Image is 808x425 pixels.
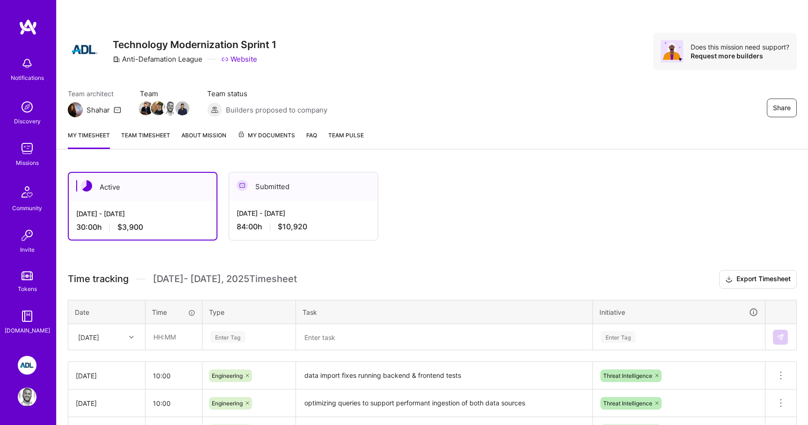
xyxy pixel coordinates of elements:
[202,300,296,324] th: Type
[328,132,364,139] span: Team Pulse
[16,181,38,203] img: Community
[238,130,295,149] a: My Documents
[661,40,683,63] img: Avatar
[306,130,317,149] a: FAQ
[237,180,248,191] img: Submitted
[114,106,121,113] i: icon Mail
[87,105,110,115] div: Shahar
[297,363,592,389] textarea: data import fixes running backend & frontend tests
[603,372,652,379] span: Threat Intelligence
[140,89,188,99] span: Team
[14,116,41,126] div: Discovery
[176,100,188,116] a: Team Member Avatar
[121,130,170,149] a: Team timesheet
[113,39,276,50] h3: Technology Modernization Sprint 1
[68,273,129,285] span: Time tracking
[181,130,226,149] a: About Mission
[76,209,209,219] div: [DATE] - [DATE]
[237,208,370,218] div: [DATE] - [DATE]
[18,226,36,245] img: Invite
[69,173,216,201] div: Active
[278,222,307,232] span: $10,920
[18,54,36,73] img: bell
[81,180,92,191] img: Active
[767,99,797,117] button: Share
[297,390,592,416] textarea: optimizing queries to support performant ingestion of both data sources
[113,56,120,63] i: icon CompanyGray
[237,222,370,232] div: 84:00 h
[12,203,42,213] div: Community
[163,101,177,115] img: Team Member Avatar
[129,335,134,340] i: icon Chevron
[18,139,36,158] img: teamwork
[145,363,202,388] input: HH:MM
[328,130,364,149] a: Team Pulse
[140,100,152,116] a: Team Member Avatar
[15,388,39,406] a: User Avatar
[212,400,243,407] span: Engineering
[152,100,164,116] a: Team Member Avatar
[599,307,758,318] div: Initiative
[18,98,36,116] img: discovery
[229,172,378,201] div: Submitted
[22,271,33,280] img: tokens
[76,222,209,232] div: 30:00 h
[603,400,652,407] span: Threat Intelligence
[151,101,165,115] img: Team Member Avatar
[76,398,137,408] div: [DATE]
[691,51,789,60] div: Request more builders
[68,33,101,66] img: Company Logo
[68,300,145,324] th: Date
[725,275,733,284] i: icon Download
[207,102,222,117] img: Builders proposed to company
[78,332,99,342] div: [DATE]
[238,130,295,141] span: My Documents
[139,101,153,115] img: Team Member Avatar
[226,105,327,115] span: Builders proposed to company
[68,130,110,149] a: My timesheet
[164,100,176,116] a: Team Member Avatar
[691,42,789,51] div: Does this mission need support?
[153,273,297,285] span: [DATE] - [DATE] , 2025 Timesheet
[719,270,797,289] button: Export Timesheet
[117,222,143,232] span: $3,900
[68,89,121,99] span: Team architect
[221,54,257,64] a: Website
[20,245,35,255] div: Invite
[113,54,202,64] div: Anti-Defamation League
[18,307,36,326] img: guide book
[145,391,202,416] input: HH:MM
[212,372,243,379] span: Engineering
[5,326,50,335] div: [DOMAIN_NAME]
[18,284,37,294] div: Tokens
[11,73,44,83] div: Notifications
[15,356,39,375] a: ADL: Technology Modernization Sprint 1
[146,325,202,349] input: HH:MM
[773,103,791,113] span: Share
[18,388,36,406] img: User Avatar
[207,89,327,99] span: Team status
[68,102,83,117] img: Team Architect
[296,300,593,324] th: Task
[777,333,784,341] img: Submit
[601,330,635,344] div: Enter Tag
[16,158,39,168] div: Missions
[175,101,189,115] img: Team Member Avatar
[18,356,36,375] img: ADL: Technology Modernization Sprint 1
[210,330,245,344] div: Enter Tag
[152,307,195,317] div: Time
[76,371,137,381] div: [DATE]
[19,19,37,35] img: logo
